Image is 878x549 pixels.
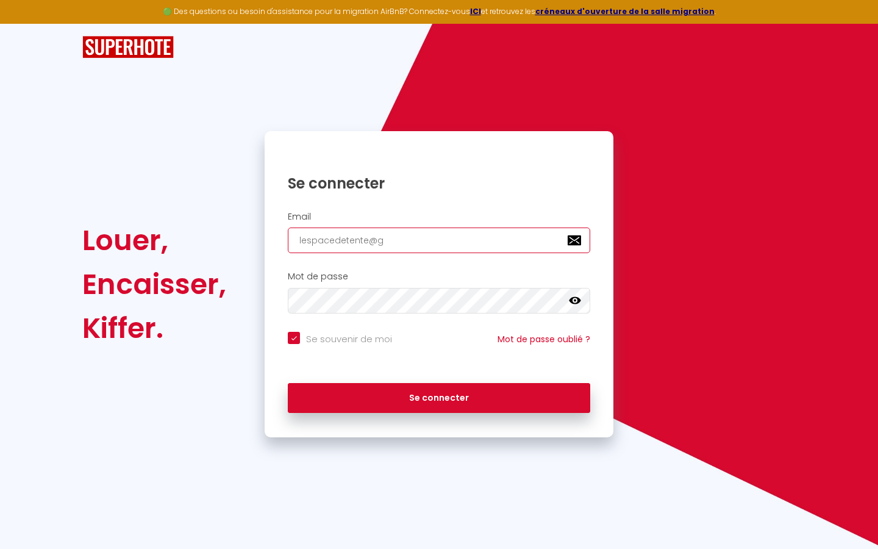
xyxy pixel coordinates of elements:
[82,306,226,350] div: Kiffer.
[82,218,226,262] div: Louer,
[288,212,590,222] h2: Email
[470,6,481,16] a: ICI
[288,383,590,414] button: Se connecter
[82,36,174,59] img: SuperHote logo
[288,228,590,253] input: Ton Email
[498,333,590,345] a: Mot de passe oublié ?
[10,5,46,41] button: Ouvrir le widget de chat LiveChat
[82,262,226,306] div: Encaisser,
[288,271,590,282] h2: Mot de passe
[288,174,590,193] h1: Se connecter
[535,6,715,16] a: créneaux d'ouverture de la salle migration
